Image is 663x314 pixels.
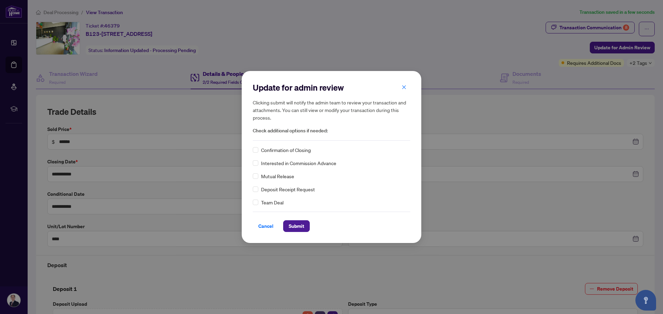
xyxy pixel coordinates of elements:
[253,99,410,121] h5: Clicking submit will notify the admin team to review your transaction and attachments. You can st...
[402,85,406,90] span: close
[253,82,410,93] h2: Update for admin review
[261,185,315,193] span: Deposit Receipt Request
[261,159,336,167] span: Interested in Commission Advance
[635,290,656,311] button: Open asap
[261,172,294,180] span: Mutual Release
[261,199,284,206] span: Team Deal
[253,220,279,232] button: Cancel
[258,221,273,232] span: Cancel
[289,221,304,232] span: Submit
[253,127,410,135] span: Check additional options if needed:
[261,146,311,154] span: Confirmation of Closing
[283,220,310,232] button: Submit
